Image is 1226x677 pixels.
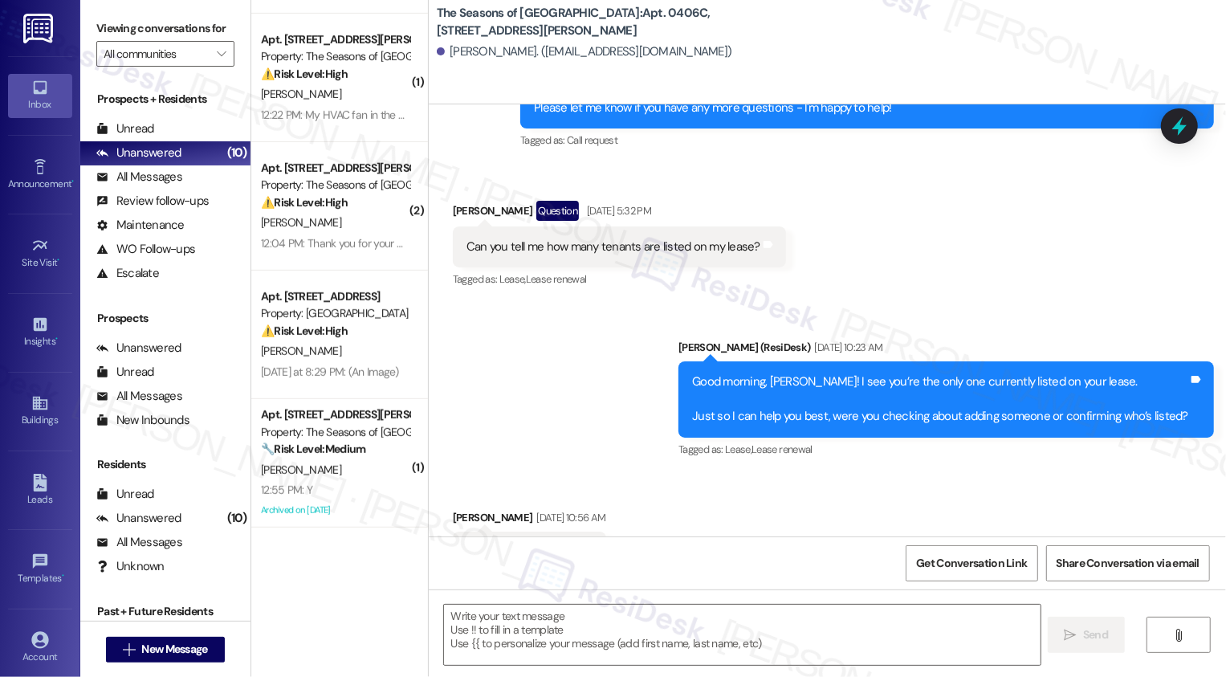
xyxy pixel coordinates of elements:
div: Unanswered [96,510,181,527]
a: Templates • [8,548,72,591]
img: ResiDesk Logo [23,14,56,43]
div: Question [536,201,579,221]
div: Unread [96,120,154,137]
span: • [55,333,58,345]
a: Inbox [8,74,72,117]
div: WO Follow-ups [96,241,195,258]
span: Lease , [725,442,751,456]
a: Buildings [8,389,72,433]
div: Can you tell me how many tenants are listed on my lease? [466,239,760,255]
button: Share Conversation via email [1046,545,1210,581]
a: Leads [8,469,72,512]
span: Get Conversation Link [916,555,1027,572]
a: Site Visit • [8,232,72,275]
a: Account [8,626,72,670]
div: Prospects + Residents [80,91,250,108]
button: Send [1048,617,1126,653]
b: The Seasons of [GEOGRAPHIC_DATA]: Apt. 0406C, [STREET_ADDRESS][PERSON_NAME] [437,5,758,39]
div: [DATE] 10:23 AM [811,339,883,356]
i:  [123,643,135,656]
label: Viewing conversations for [96,16,234,41]
div: Unanswered [96,340,181,357]
div: Escalate [96,265,159,282]
i:  [217,47,226,60]
i:  [1065,629,1077,642]
div: All Messages [96,169,182,186]
div: (10) [223,141,250,165]
span: Call request [567,133,617,147]
span: Send [1083,626,1108,643]
div: Review follow-ups [96,193,209,210]
i:  [1173,629,1185,642]
div: [PERSON_NAME] [453,201,786,226]
div: Past + Future Residents [80,603,250,620]
div: Unread [96,364,154,381]
div: Unanswered [96,145,181,161]
button: New Message [106,637,225,663]
div: New Inbounds [96,412,189,429]
span: • [58,255,60,266]
div: Residents [80,456,250,473]
div: [PERSON_NAME] (ResiDesk) [678,339,1214,361]
div: Tagged as: [520,128,1214,152]
div: All Messages [96,534,182,551]
span: • [62,570,64,581]
span: Lease renewal [751,442,813,456]
button: Get Conversation Link [906,545,1037,581]
div: Maintenance [96,217,185,234]
div: [PERSON_NAME] [453,509,606,532]
div: Good morning, [PERSON_NAME]! I see you’re the only one currently listed on your lease. Just so I ... [692,373,1188,425]
div: [DATE] 5:32 PM [583,202,651,219]
div: (10) [223,506,250,531]
a: Insights • [8,311,72,354]
div: Tagged as: [678,438,1214,461]
div: Unread [96,486,154,503]
div: Unknown [96,558,165,575]
div: Tagged as: [453,267,786,291]
input: All communities [104,41,209,67]
div: Prospects [80,310,250,327]
span: Share Conversation via email [1057,555,1200,572]
span: • [71,176,74,187]
span: Lease renewal [526,272,587,286]
span: Lease , [499,272,526,286]
div: [PERSON_NAME]. ([EMAIL_ADDRESS][DOMAIN_NAME]) [437,43,732,60]
div: All Messages [96,388,182,405]
span: New Message [141,641,207,658]
div: [DATE] 10:56 AM [532,509,605,526]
